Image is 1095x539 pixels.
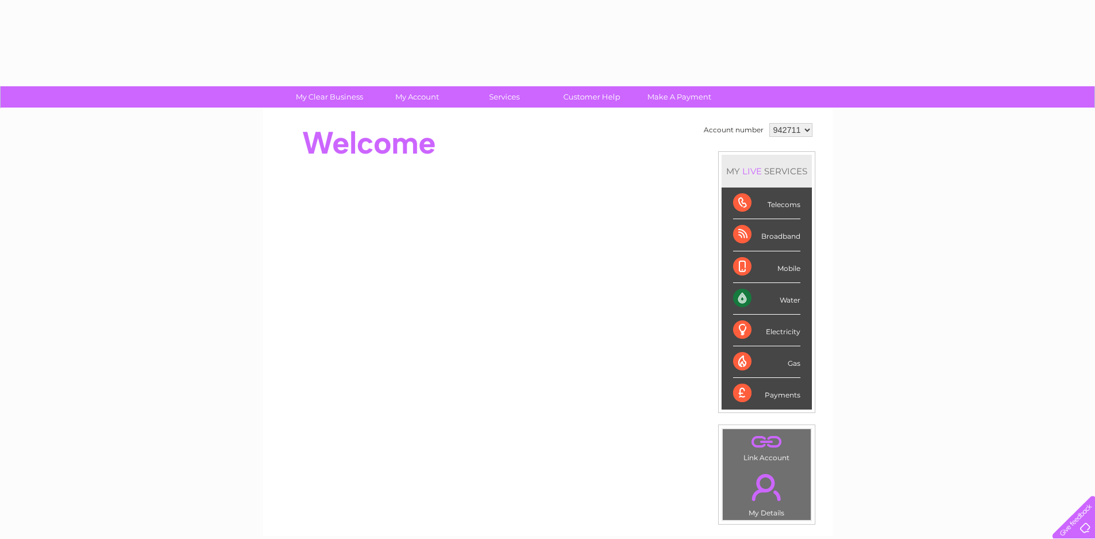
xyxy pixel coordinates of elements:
div: Gas [733,346,800,378]
div: Mobile [733,251,800,283]
div: Broadband [733,219,800,251]
a: My Account [369,86,464,108]
a: Make A Payment [632,86,727,108]
div: Telecoms [733,188,800,219]
div: Payments [733,378,800,409]
td: My Details [722,464,811,521]
a: My Clear Business [282,86,377,108]
div: MY SERVICES [722,155,812,188]
a: . [726,467,808,507]
a: . [726,432,808,452]
td: Link Account [722,429,811,465]
a: Customer Help [544,86,639,108]
div: Electricity [733,315,800,346]
div: Water [733,283,800,315]
div: LIVE [740,166,764,177]
a: Services [457,86,552,108]
td: Account number [701,120,766,140]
